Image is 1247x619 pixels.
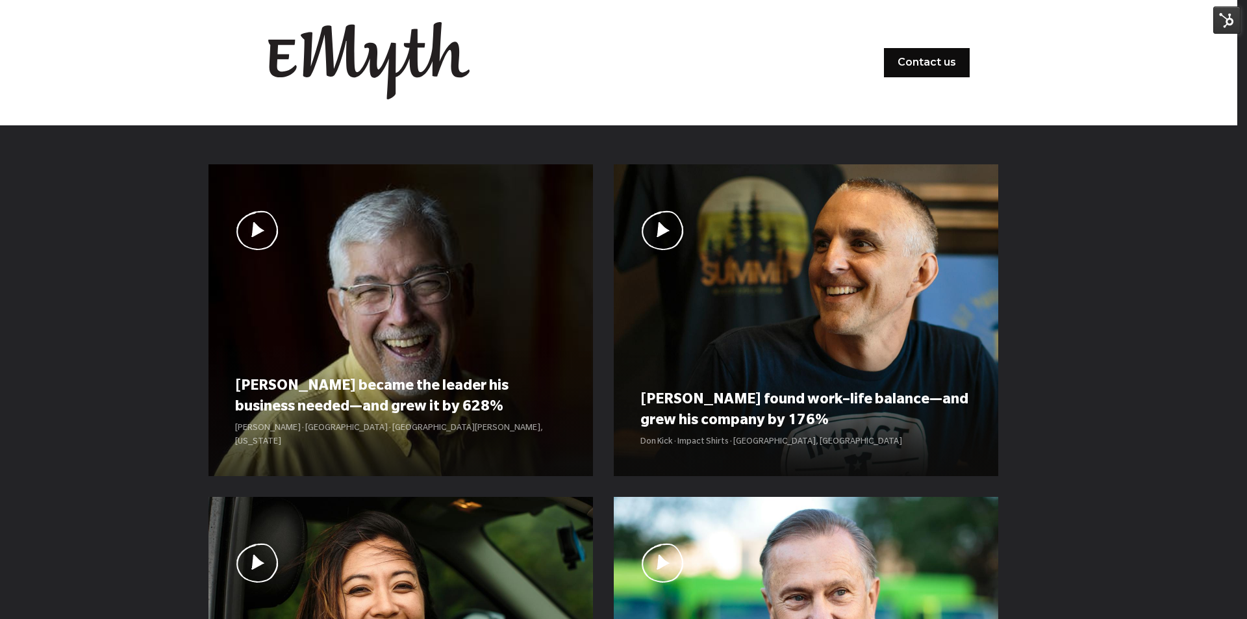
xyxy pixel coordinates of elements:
img: Play Video [640,543,685,583]
h3: [PERSON_NAME] found work–life balance—and grew his company by 176% [640,391,971,431]
img: Play Video [640,210,685,250]
p: [PERSON_NAME] · [GEOGRAPHIC_DATA] · [GEOGRAPHIC_DATA][PERSON_NAME], [US_STATE] [235,422,566,449]
img: EMyth [268,22,470,100]
a: Play Video Play Video [PERSON_NAME] became the leader his business needed—and grew it by 628% [PE... [208,164,593,476]
img: Play Video [235,543,280,583]
a: Contact us [884,48,970,77]
img: Play Video [235,210,280,250]
h3: [PERSON_NAME] became the leader his business needed—and grew it by 628% [235,377,566,418]
p: Don Kick · Impact Shirts · [GEOGRAPHIC_DATA], [GEOGRAPHIC_DATA] [640,436,971,449]
a: Play Video Play Video [PERSON_NAME] found work–life balance—and grew his company by 176% Don Kick... [614,164,998,476]
img: HubSpot Tools Menu Toggle [1213,6,1241,34]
